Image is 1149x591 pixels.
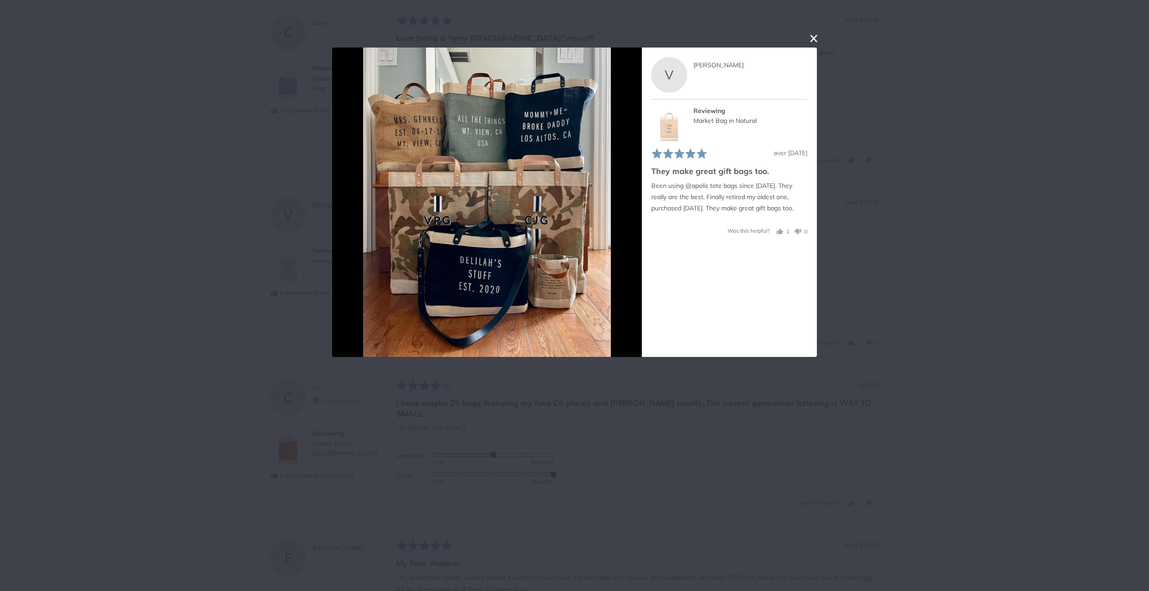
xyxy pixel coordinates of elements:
div: Reviewing [693,106,807,116]
p: Been using @apolis tote bags since [DATE]. They really are the best. Finally retired my oldest on... [651,180,807,214]
a: Market Bag in Natural [693,117,757,125]
span: [PERSON_NAME] [693,61,744,69]
button: No [791,227,807,236]
button: Yes [776,227,789,236]
img: Customer image [363,48,611,357]
span: over [DATE] [774,148,807,156]
button: close this modal window [808,33,819,44]
img: Market Bag in Natural [651,106,687,142]
h2: They make great gift bags too. [651,165,807,176]
div: V [651,57,687,93]
span: Was this helpful? [728,227,770,234]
